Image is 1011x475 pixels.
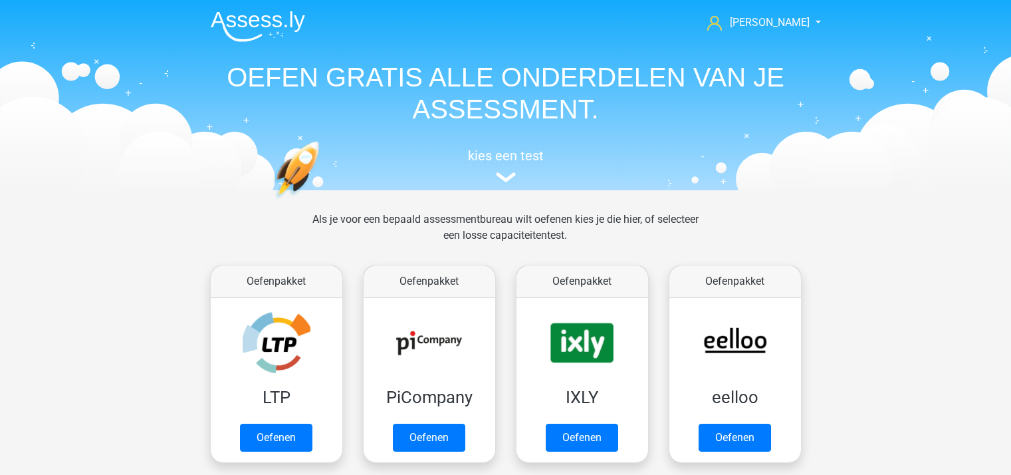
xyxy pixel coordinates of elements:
h5: kies een test [200,148,812,164]
img: assessment [496,172,516,182]
span: [PERSON_NAME] [730,16,810,29]
div: Als je voor een bepaald assessmentbureau wilt oefenen kies je die hier, of selecteer een losse ca... [302,212,709,259]
img: Assessly [211,11,305,42]
a: Oefenen [240,424,312,452]
img: oefenen [273,141,371,261]
a: Oefenen [699,424,771,452]
h1: OEFEN GRATIS ALLE ONDERDELEN VAN JE ASSESSMENT. [200,61,812,125]
a: kies een test [200,148,812,183]
a: Oefenen [546,424,618,452]
a: [PERSON_NAME] [702,15,811,31]
a: Oefenen [393,424,465,452]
